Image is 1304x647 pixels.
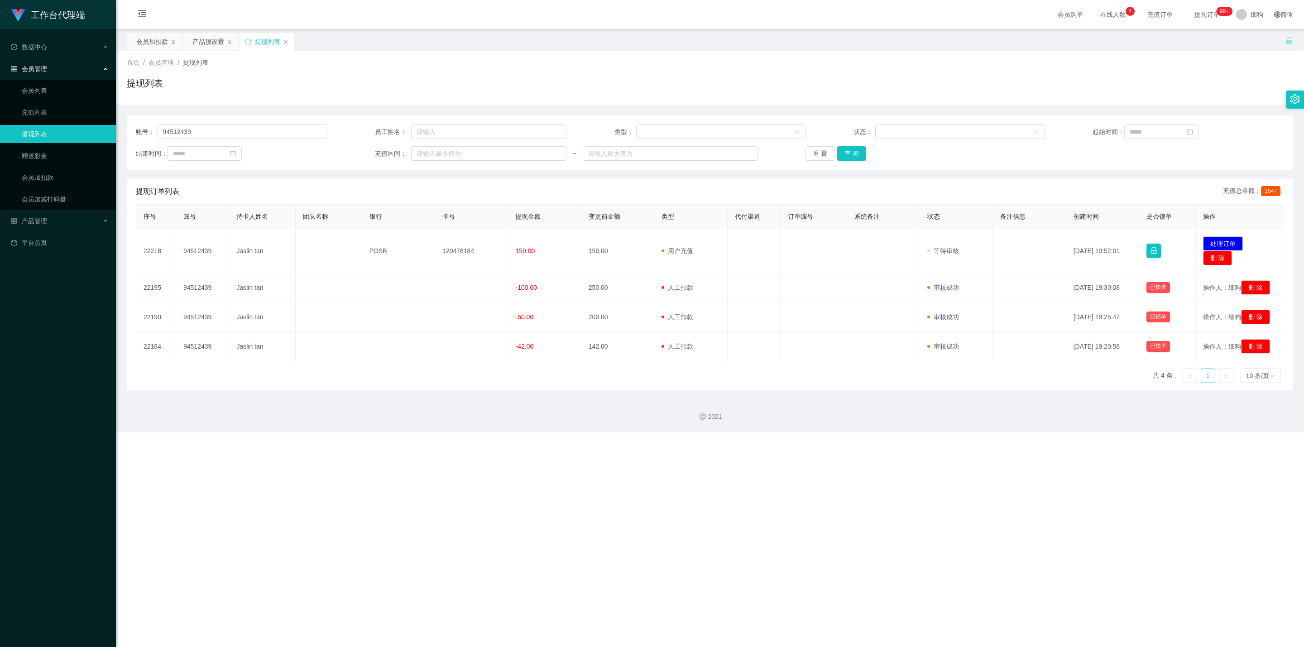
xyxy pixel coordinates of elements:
[1146,312,1170,322] button: 已锁单
[144,213,156,220] span: 序号
[1146,244,1161,258] button: 图标: lock
[581,229,654,273] td: 150.00
[662,284,693,291] span: 人工扣款
[11,65,47,72] span: 会员管理
[1241,339,1270,354] button: 删 除
[1093,127,1124,137] span: 起始时间：
[183,213,196,220] span: 账号
[11,11,85,18] a: 工作台代理端
[375,149,411,158] span: 充值区间：
[369,213,382,220] span: 银行
[1096,11,1130,18] span: 在线人数
[1066,229,1139,273] td: [DATE] 19:52:01
[229,302,296,332] td: Jaslin tan
[1241,310,1270,324] button: 删 除
[136,273,176,302] td: 22195
[1270,373,1275,379] i: 图标: down
[136,229,176,273] td: 22218
[1285,37,1293,45] i: 图标: unlock
[255,33,280,50] div: 提现列表
[1034,129,1040,135] i: 图标: down
[375,127,411,137] span: 员工姓名：
[1274,11,1280,18] i: 图标: global
[1201,369,1215,383] li: 1
[176,229,229,273] td: 94512439
[1146,282,1170,293] button: 已锁单
[149,59,174,66] span: 会员管理
[566,149,583,158] span: ~
[927,313,959,321] span: 审核成功
[854,213,880,220] span: 系统备注
[788,213,813,220] span: 订单编号
[1187,129,1193,135] i: 图标: calendar
[230,150,236,157] i: 图标: calendar
[1203,343,1241,350] span: 操作人：细狗
[11,66,17,72] i: 图标: table
[136,332,176,361] td: 22184
[442,213,455,220] span: 卡号
[1153,369,1179,383] li: 共 4 条，
[1143,11,1177,18] span: 充值订单
[614,127,636,137] span: 类型：
[662,343,693,350] span: 人工扣款
[11,9,25,22] img: logo.9652507e.png
[1203,284,1241,291] span: 操作人：细狗
[1129,7,1132,16] p: 4
[927,213,940,220] span: 状态
[1190,11,1224,18] span: 提现订单
[515,313,533,321] span: -50.00
[927,247,959,254] span: 等待审核
[136,186,179,197] span: 提现订单列表
[589,213,620,220] span: 变更前金额
[1183,369,1197,383] li: 上一页
[1146,341,1170,352] button: 已锁单
[1261,186,1280,196] span: 1547
[143,59,145,66] span: /
[700,413,706,420] i: 图标: copyright
[127,77,163,90] h1: 提现列表
[236,213,268,220] span: 持卡人姓名
[662,247,693,254] span: 用户充值
[1203,251,1232,265] button: 删 除
[581,302,654,332] td: 200.00
[11,218,17,224] i: 图标: appstore-o
[11,43,47,51] span: 数据中心
[229,273,296,302] td: Jaslin tan
[515,247,535,254] span: 150.00
[1241,280,1270,295] button: 删 除
[581,273,654,302] td: 250.00
[227,39,232,45] i: 图标: close
[136,33,168,50] div: 会员加扣款
[515,213,541,220] span: 提现金额
[927,284,959,291] span: 审核成功
[127,59,139,66] span: 首页
[1223,374,1229,379] i: 图标: right
[1290,94,1300,104] i: 图标: setting
[11,217,47,225] span: 产品管理
[22,190,109,208] a: 会员加减打码量
[11,44,17,50] i: 图标: check-circle-o
[303,213,328,220] span: 团队名称
[176,273,229,302] td: 94512439
[1146,213,1172,220] span: 是否锁单
[283,39,288,45] i: 图标: close
[435,229,508,273] td: 120478184
[1066,332,1139,361] td: [DATE] 19:20:58
[1074,213,1099,220] span: 创建时间
[127,0,158,29] i: 图标: menu-fold
[805,146,834,161] button: 重 置
[581,332,654,361] td: 142.00
[362,229,435,273] td: POSB
[662,213,674,220] span: 类型
[927,343,959,350] span: 审核成功
[176,302,229,332] td: 94512439
[1246,369,1269,383] div: 10 条/页
[22,147,109,165] a: 赠送彩金
[1000,213,1026,220] span: 备注信息
[795,129,800,135] i: 图标: down
[11,234,109,252] a: 图标: dashboard平台首页
[136,127,158,137] span: 账号：
[515,284,537,291] span: -100.00
[1216,7,1232,16] sup: 1157
[1203,313,1241,321] span: 操作人：细狗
